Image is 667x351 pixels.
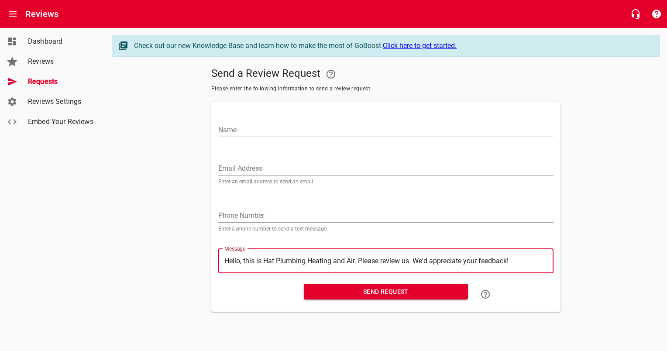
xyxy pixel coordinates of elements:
span: Reviews [28,56,94,67]
a: Learn how to "Send a Review Request" [475,284,496,305]
span: Dashboard [28,36,94,47]
span: Requests [28,76,94,87]
p: Enter an email address to send an email. [218,179,554,184]
p: Enter a phone number to send a text message. [218,226,554,231]
h6: Reviews [25,7,58,21]
button: Open drawer [2,3,23,24]
div: Check out our new Knowledge Base and learn how to make the most of GoBoost. [134,41,651,51]
span: Reviews Settings [28,96,94,107]
button: Send Request [304,284,468,300]
button: Support Portal [646,3,667,24]
span: Please enter the following information to send a review request. [211,85,560,93]
h5: Send a Review Request [211,64,560,85]
a: Click here to get started. [383,41,457,50]
button: Live Chat [625,3,646,24]
span: Embed Your Reviews [28,117,94,127]
a: Your Google or Facebook account must be connected to "Send a Review Request" [320,64,341,85]
textarea: Hello, this is Hat Plumbing Heating and Air. Please review us. We'd appreciate your feedback! [224,257,547,265]
span: Send Request [311,286,461,297]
